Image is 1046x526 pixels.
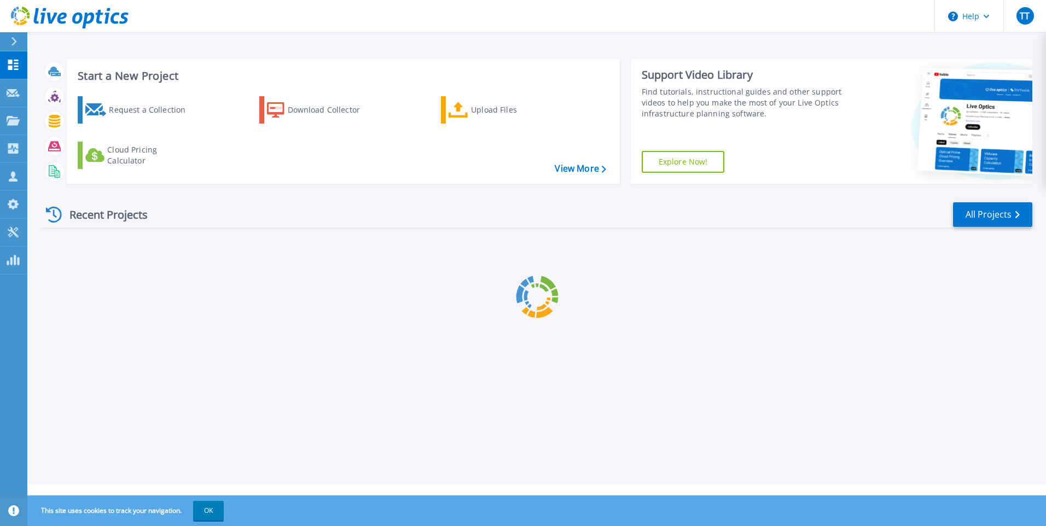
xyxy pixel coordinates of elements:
a: Request a Collection [78,96,200,124]
a: Download Collector [259,96,381,124]
a: All Projects [953,202,1032,227]
a: Explore Now! [642,151,725,173]
div: Request a Collection [109,99,196,121]
a: Upload Files [441,96,563,124]
div: Cloud Pricing Calculator [107,144,195,166]
span: This site uses cookies to track your navigation. [30,501,224,521]
div: Download Collector [288,99,375,121]
div: Support Video Library [642,68,846,82]
div: Recent Projects [42,201,162,228]
a: View More [555,163,606,174]
div: Upload Files [471,99,559,121]
span: TT [1020,11,1030,20]
div: Find tutorials, instructional guides and other support videos to help you make the most of your L... [642,86,846,119]
a: Cloud Pricing Calculator [78,142,200,169]
button: OK [193,501,224,521]
h3: Start a New Project [78,70,606,82]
